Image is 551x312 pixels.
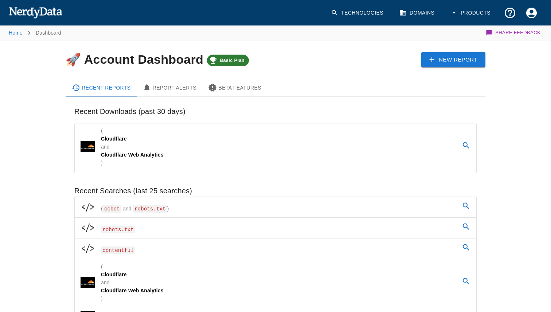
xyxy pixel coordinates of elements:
span: ) [101,160,103,166]
button: Support and Documentation [499,2,521,24]
p: Cloudflare [101,271,164,278]
p: Dashboard [36,29,61,36]
nav: breadcrumb [9,25,61,40]
a: Technologies [327,2,389,24]
p: Cloudflare Web Analytics [101,287,164,294]
span: ( [101,264,103,269]
a: Domains [395,2,440,24]
a: (Cloudflare and Cloudflare Web Analytics) [75,123,476,170]
a: Basic Plan [207,52,249,66]
div: Report Alerts [142,83,197,92]
p: Cloudflare Web Analytics [101,151,164,158]
a: contentful [75,238,476,259]
a: robots.txt [75,218,476,238]
img: NerdyData.com [9,5,62,20]
span: contentful [101,246,135,254]
span: ccbot [103,205,121,213]
button: Account Settings [521,2,542,24]
span: and [121,206,133,212]
p: Cloudflare [101,135,164,142]
span: robots.txt [101,226,135,233]
div: Beta Features [208,83,261,92]
h4: 🚀 Account Dashboard [66,52,249,66]
a: (ccbot and robots.txt) [75,197,476,217]
h6: Recent Searches (last 25 searches) [74,185,477,197]
span: and [101,280,110,285]
div: Recent Reports [71,83,131,92]
span: ( [101,128,103,134]
a: Home [9,30,23,36]
a: New Report [421,52,485,67]
span: ( [101,206,103,212]
h6: Recent Downloads (past 30 days) [74,106,477,117]
span: Basic Plan [215,58,249,63]
button: Share Feedback [485,25,542,40]
span: ) [167,206,169,212]
button: Products [446,2,496,24]
span: robots.txt [133,205,167,213]
span: ) [101,296,103,301]
span: and [101,144,110,150]
a: (Cloudflare and Cloudflare Web Analytics) [75,259,476,306]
